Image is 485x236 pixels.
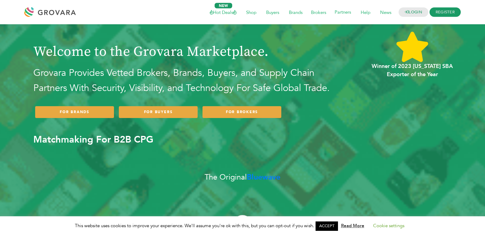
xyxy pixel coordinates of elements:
[372,62,453,78] b: Winner of 2023 [US_STATE] SBA Exporter of the Year
[33,27,340,60] h1: Welcome to the Grovara Marketplace.
[307,9,330,15] a: Brokers
[307,6,330,18] span: Brokers
[206,9,241,15] a: Hot Deals
[75,223,410,229] span: This website uses cookies to improve your experience. We'll assume you're ok with this, but you c...
[285,6,307,18] span: Brands
[399,8,428,17] a: LOGIN
[262,9,283,15] a: Buyers
[316,221,338,231] a: ACCEPT
[330,5,355,20] span: Partners
[33,66,340,96] h2: Grovara Provides Vetted Brokers, Brands, Buyers, and Supply Chain Partners With Security, Visibil...
[376,9,396,15] a: News
[119,106,198,118] a: FOR BUYERS
[242,9,261,15] a: Shop
[356,6,375,18] span: Help
[356,9,375,15] a: Help
[376,6,396,18] span: News
[194,161,291,194] div: The Original
[373,223,404,229] a: Cookie settings
[242,6,261,18] span: Shop
[206,6,241,18] span: Hot Deals
[247,172,280,182] b: Bluewave
[35,106,114,118] a: FOR BRANDS
[202,106,281,118] a: FOR BROKERS
[430,8,461,17] span: REGISTER
[341,223,364,229] a: Read More
[285,9,307,15] a: Brands
[262,6,283,18] span: Buyers
[33,133,153,146] b: Matchmaking For B2B CPG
